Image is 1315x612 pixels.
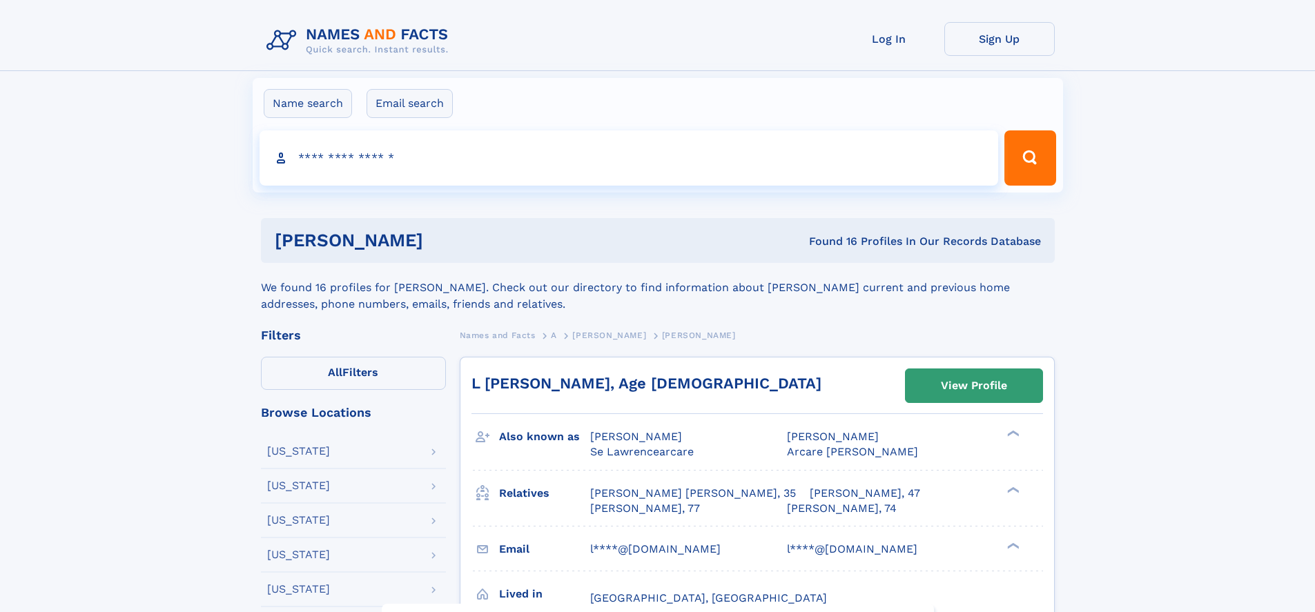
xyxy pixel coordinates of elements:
label: Name search [264,89,352,118]
a: L [PERSON_NAME], Age [DEMOGRAPHIC_DATA] [471,375,821,392]
div: [US_STATE] [267,584,330,595]
button: Search Button [1004,130,1055,186]
span: All [328,366,342,379]
div: [US_STATE] [267,549,330,560]
span: [PERSON_NAME] [590,430,682,443]
h1: [PERSON_NAME] [275,232,616,249]
span: [PERSON_NAME] [572,330,646,340]
a: [PERSON_NAME], 77 [590,501,700,516]
div: [US_STATE] [267,515,330,526]
div: We found 16 profiles for [PERSON_NAME]. Check out our directory to find information about [PERSON... [261,263,1055,313]
span: Arcare [PERSON_NAME] [787,445,918,458]
div: ❯ [1004,429,1020,438]
span: Se Lawrencearcare [590,445,694,458]
a: [PERSON_NAME], 74 [787,501,897,516]
div: Browse Locations [261,406,446,419]
div: ❯ [1004,541,1020,550]
span: [GEOGRAPHIC_DATA], [GEOGRAPHIC_DATA] [590,591,827,604]
label: Email search [367,89,453,118]
input: search input [260,130,999,186]
a: Names and Facts [460,326,536,344]
h3: Also known as [499,425,590,448]
div: [US_STATE] [267,480,330,491]
a: [PERSON_NAME] [572,326,646,344]
a: A [551,326,557,344]
a: [PERSON_NAME] [PERSON_NAME], 35 [590,486,796,501]
div: Filters [261,329,446,342]
span: [PERSON_NAME] [662,330,736,340]
span: A [551,330,557,340]
a: View Profile [906,369,1042,402]
label: Filters [261,357,446,390]
a: Sign Up [944,22,1055,56]
h3: Relatives [499,482,590,505]
img: Logo Names and Facts [261,22,460,59]
a: [PERSON_NAME], 47 [810,486,920,501]
div: Found 16 Profiles In Our Records Database [616,234,1041,249]
span: [PERSON_NAME] [787,430,879,443]
a: Log In [834,22,944,56]
h3: Lived in [499,582,590,606]
div: View Profile [941,370,1007,402]
div: ❯ [1004,485,1020,494]
h3: Email [499,537,590,561]
div: [US_STATE] [267,446,330,457]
